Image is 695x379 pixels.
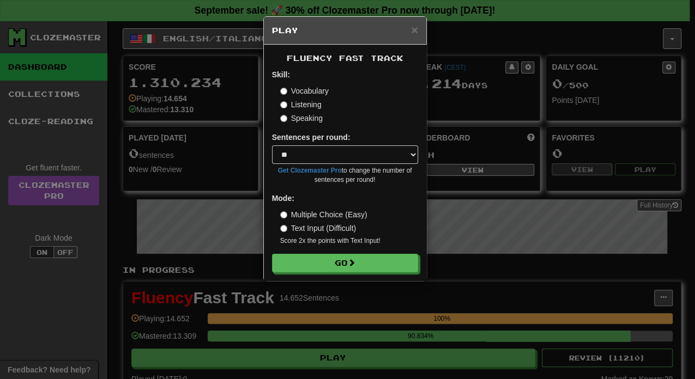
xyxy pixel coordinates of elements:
label: Text Input (Difficult) [280,223,356,234]
label: Speaking [280,113,323,124]
input: Text Input (Difficult) [280,225,287,232]
button: Go [272,254,418,272]
a: Get Clozemaster Pro [278,167,342,174]
input: Vocabulary [280,88,287,95]
strong: Skill: [272,70,290,79]
input: Multiple Choice (Easy) [280,211,287,218]
span: × [411,23,418,36]
span: Fluency Fast Track [287,53,403,63]
input: Speaking [280,115,287,122]
label: Multiple Choice (Easy) [280,209,367,220]
label: Vocabulary [280,85,329,96]
h5: Play [272,25,418,36]
label: Listening [280,99,322,110]
small: Score 2x the points with Text Input ! [280,236,418,246]
input: Listening [280,101,287,108]
label: Sentences per round: [272,132,350,143]
button: Close [411,24,418,35]
strong: Mode: [272,194,294,203]
small: to change the number of sentences per round! [272,166,418,185]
